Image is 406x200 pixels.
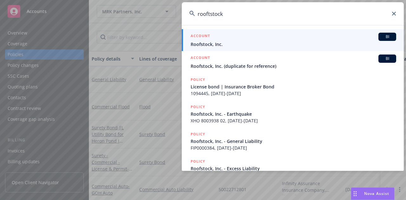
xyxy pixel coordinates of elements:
[191,131,205,137] h5: POLICY
[191,117,396,124] span: XHO 8003938 02, [DATE]-[DATE]
[351,188,359,200] div: Drag to move
[381,34,394,40] span: BI
[191,138,396,145] span: Roofstock, Inc. - General Liability
[191,76,205,83] h5: POLICY
[182,2,404,25] input: Search...
[381,56,394,61] span: BI
[191,83,396,90] span: License bond | Insurance Broker Bond
[191,111,396,117] span: Roofstock, Inc. - Earthquake
[182,29,404,51] a: ACCOUNTBIRoofstock, Inc.
[191,104,205,110] h5: POLICY
[191,165,396,172] span: Roofstock, Inc. - Excess Liability
[182,73,404,100] a: POLICYLicense bond | Insurance Broker Bond1094445, [DATE]-[DATE]
[182,51,404,73] a: ACCOUNTBIRoofstock, Inc. (duplicate for reference)
[191,145,396,151] span: FIP0000384, [DATE]-[DATE]
[191,55,210,62] h5: ACCOUNT
[191,41,396,48] span: Roofstock, Inc.
[182,155,404,182] a: POLICYRoofstock, Inc. - Excess Liability
[191,63,396,69] span: Roofstock, Inc. (duplicate for reference)
[351,187,395,200] button: Nova Assist
[191,90,396,97] span: 1094445, [DATE]-[DATE]
[182,100,404,127] a: POLICYRoofstock, Inc. - EarthquakeXHO 8003938 02, [DATE]-[DATE]
[191,158,205,165] h5: POLICY
[364,191,389,196] span: Nova Assist
[191,33,210,40] h5: ACCOUNT
[182,127,404,155] a: POLICYRoofstock, Inc. - General LiabilityFIP0000384, [DATE]-[DATE]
